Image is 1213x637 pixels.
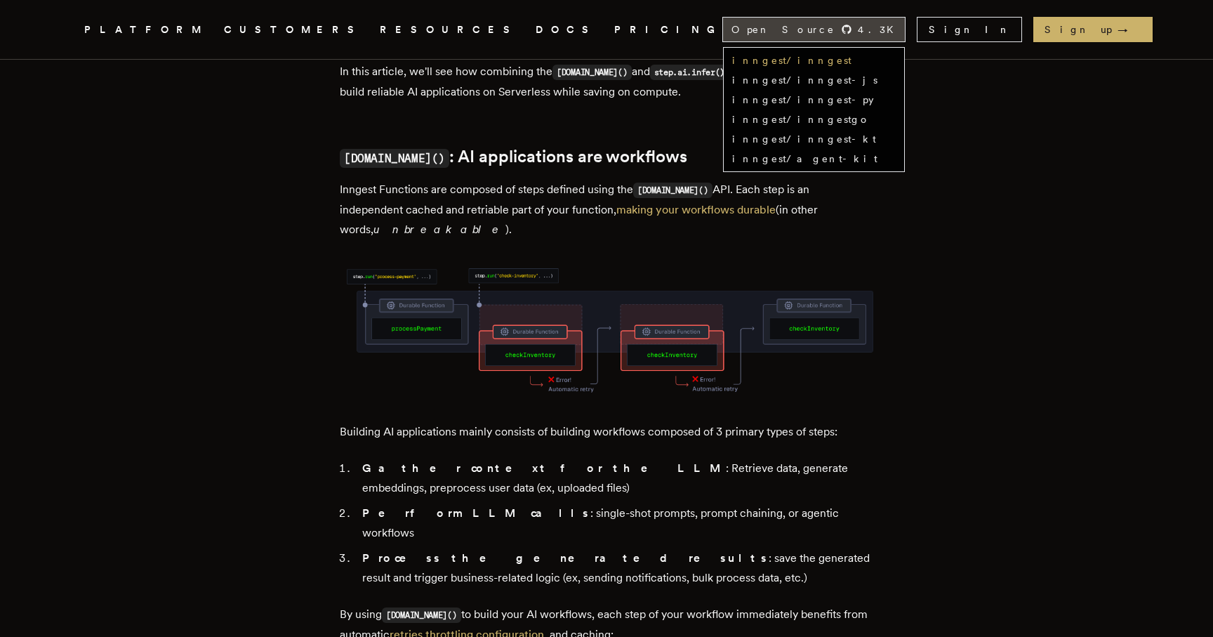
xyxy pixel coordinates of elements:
a: inngest/inngestgo [732,114,870,125]
strong: Process the generated results [362,551,769,565]
h2: : AI applications are workflows [340,147,873,169]
p: Inngest Functions are composed of steps defined using the API. Each step is an independent cached... [340,180,873,239]
li: : Retrieve data, generate embeddings, preprocess user data (ex, uploaded files) [358,459,873,498]
code: [DOMAIN_NAME]() [382,608,461,623]
li: : single-shot prompts, prompt chaining, or agentic workflows [358,504,873,543]
code: [DOMAIN_NAME]() [340,149,449,168]
strong: Gather context for the LLM [362,461,726,475]
a: inngest/inngest [732,55,851,66]
a: CUSTOMERS [224,21,363,39]
code: [DOMAIN_NAME]() [552,65,632,80]
a: inngest/inngest-py [732,94,874,105]
a: Sign up [1033,17,1153,42]
a: PRICING [614,21,722,39]
span: Open Source [731,22,835,37]
li: : save the generated result and trigger business-related logic (ex, sending notifications, bulk p... [358,549,873,588]
a: Sign In [917,17,1022,42]
strong: Perform LLM calls [362,506,590,520]
p: Building AI applications mainly consists of building workflows composed of 3 primary types of steps: [340,422,873,442]
span: 4.3 K [858,22,902,37]
button: RESOURCES [380,21,519,39]
a: DOCS [536,21,597,39]
p: In this article, we'll see how combining the and APIs is the quickest way to build reliable AI ap... [340,62,873,102]
button: PLATFORM [84,21,207,39]
em: unbreakable [373,223,505,236]
a: inngest/agent-kit [732,153,877,164]
code: [DOMAIN_NAME]() [633,183,712,198]
a: inngest/inngest-kt [732,133,876,145]
a: making your workflows durable [616,203,776,216]
a: inngest/inngest-js [732,74,877,86]
code: step.ai.infer() [650,65,729,80]
span: → [1118,22,1141,37]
